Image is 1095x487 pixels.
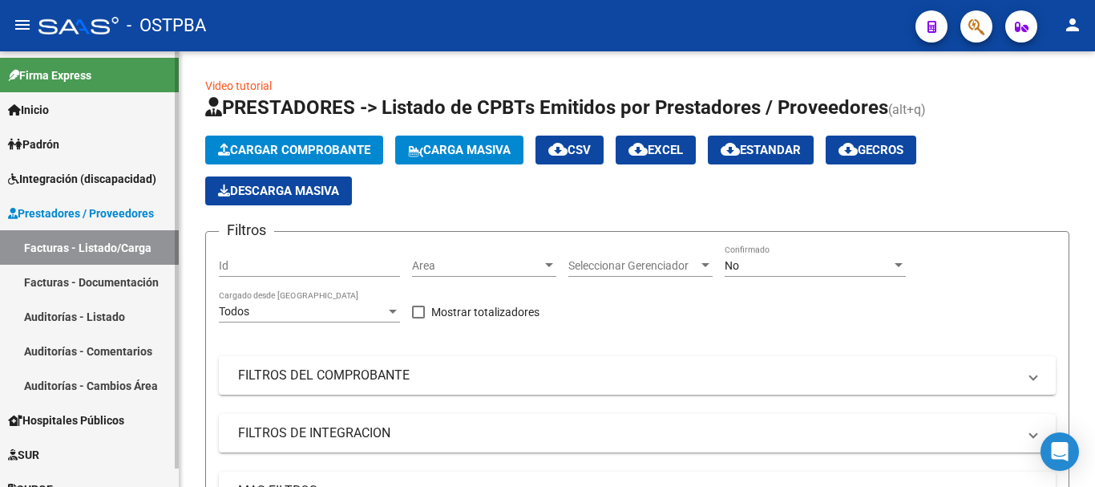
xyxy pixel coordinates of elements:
mat-panel-title: FILTROS DEL COMPROBANTE [238,367,1017,384]
button: CSV [535,136,604,164]
span: Carga Masiva [408,143,511,157]
span: Padrón [8,136,59,153]
button: Gecros [826,136,916,164]
mat-icon: cloud_download [628,140,648,159]
span: SUR [8,446,39,464]
app-download-masive: Descarga masiva de comprobantes (adjuntos) [205,177,352,205]
button: Estandar [708,136,814,164]
mat-icon: cloud_download [721,140,740,159]
button: Descarga Masiva [205,177,352,205]
mat-icon: menu [13,15,32,34]
span: EXCEL [628,143,683,157]
mat-expansion-panel-header: FILTROS DE INTEGRACION [219,414,1056,453]
button: EXCEL [616,136,696,164]
span: Gecros [838,143,903,157]
span: Estandar [721,143,801,157]
span: Descarga Masiva [218,184,339,198]
a: Video tutorial [205,79,272,92]
span: Hospitales Públicos [8,412,124,429]
span: (alt+q) [888,102,926,117]
span: Firma Express [8,67,91,84]
mat-icon: cloud_download [548,140,568,159]
h3: Filtros [219,219,274,241]
span: Prestadores / Proveedores [8,205,154,222]
mat-panel-title: FILTROS DE INTEGRACION [238,424,1017,442]
span: Todos [219,305,249,318]
button: Cargar Comprobante [205,136,383,164]
span: - OSTPBA [127,8,206,43]
span: PRESTADORES -> Listado de CPBTs Emitidos por Prestadores / Proveedores [205,96,888,119]
span: CSV [548,143,591,157]
span: Cargar Comprobante [218,143,370,157]
span: Inicio [8,101,49,119]
span: Mostrar totalizadores [431,302,539,322]
mat-icon: person [1063,15,1082,34]
mat-icon: cloud_download [838,140,858,159]
button: Carga Masiva [395,136,523,164]
span: Integración (discapacidad) [8,170,156,188]
mat-expansion-panel-header: FILTROS DEL COMPROBANTE [219,356,1056,395]
span: Area [412,259,542,273]
div: Open Intercom Messenger [1040,432,1079,471]
span: No [725,259,739,272]
span: Seleccionar Gerenciador [568,259,698,273]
